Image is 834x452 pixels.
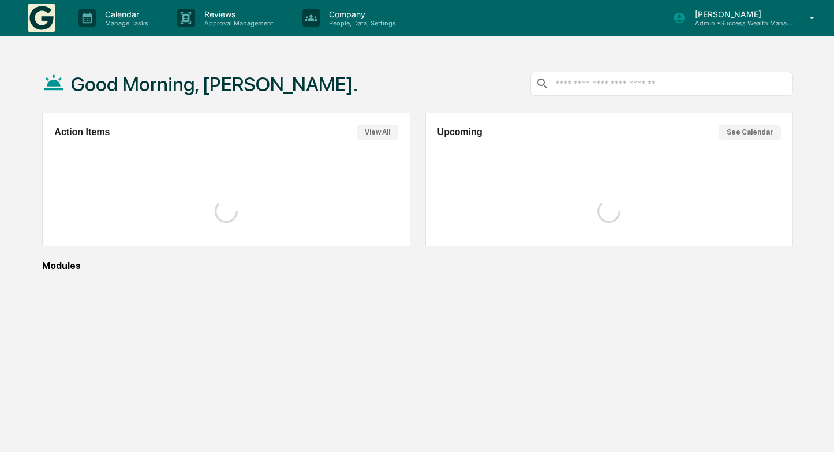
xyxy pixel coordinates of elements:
p: Admin • Success Wealth Management [686,19,793,27]
p: Approval Management [195,19,279,27]
div: Modules [42,260,793,271]
p: Calendar [96,9,154,19]
p: Reviews [195,9,279,19]
h2: Action Items [54,127,110,137]
h1: Good Morning, [PERSON_NAME]. [71,73,358,96]
button: See Calendar [719,125,781,140]
img: logo [28,4,55,32]
button: View All [357,125,398,140]
p: People, Data, Settings [320,19,402,27]
p: [PERSON_NAME] [686,9,793,19]
p: Company [320,9,402,19]
h2: Upcoming [437,127,483,137]
p: Manage Tasks [96,19,154,27]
